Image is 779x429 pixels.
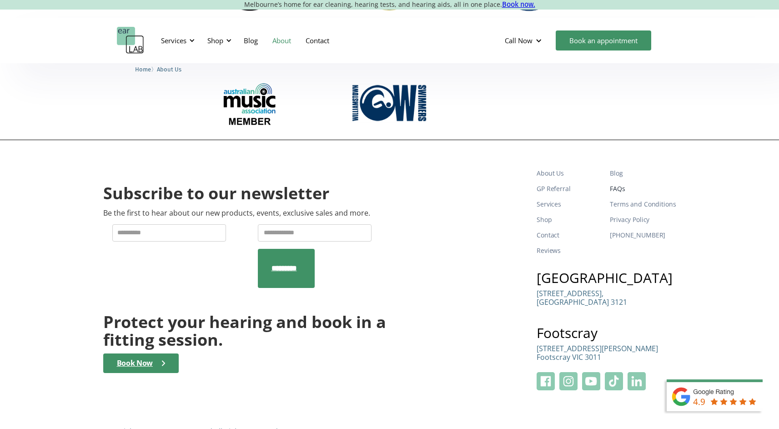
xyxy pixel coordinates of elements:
p: Be the first to hear about our new products, events, exclusive sales and more. [103,209,370,217]
a: Shop [537,212,603,227]
a: Home [135,65,151,73]
div: Shop [207,36,223,45]
a: GP Referral [537,181,603,197]
img: Instagram Logo [559,372,578,390]
iframe: reCAPTCHA [112,249,251,284]
a: Terms and Conditions [610,197,676,212]
form: Newsletter Form [103,224,386,288]
div: Call Now [498,27,551,54]
h3: [GEOGRAPHIC_DATA] [537,271,676,285]
img: Facebook Logo [537,372,555,390]
a: About Us [537,166,603,181]
a: Blog [610,166,676,181]
a: Book an appointment [556,30,651,50]
a: Services [537,197,603,212]
h2: Protect your hearing and book in a fitting session. [103,313,386,349]
div: Shop [202,27,234,54]
span: Home [135,66,151,73]
a: About [265,27,298,54]
img: Linkeidn Logo [628,372,646,390]
span: About Us [157,66,181,73]
a: About Us [157,65,181,73]
a: FAQs [610,181,676,197]
a: Reviews [537,243,603,258]
a: Contact [298,27,337,54]
p: [STREET_ADDRESS], [GEOGRAPHIC_DATA] 3121 [537,289,627,307]
div: Call Now [505,36,533,45]
a: [STREET_ADDRESS],[GEOGRAPHIC_DATA] 3121 [537,289,627,313]
h2: Subscribe to our newsletter [103,183,329,204]
div: Services [161,36,186,45]
div: Book Now [117,359,153,368]
a: Blog [236,27,265,54]
div: Services [156,27,197,54]
a: [PHONE_NUMBER] [610,227,676,243]
a: [STREET_ADDRESS][PERSON_NAME]Footscray VIC 3011 [537,344,658,368]
h3: Footscray [537,326,676,340]
li: 〉 [135,65,157,74]
a: Book Now [103,353,179,373]
a: Contact [537,227,603,243]
p: [STREET_ADDRESS][PERSON_NAME] Footscray VIC 3011 [537,344,658,362]
a: Privacy Policy [610,212,676,227]
a: home [117,27,144,54]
